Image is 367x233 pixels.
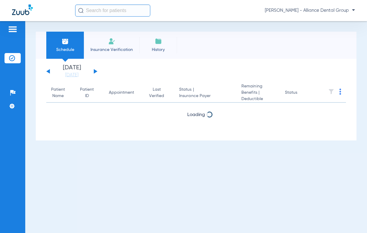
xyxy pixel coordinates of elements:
[80,87,99,99] div: Patient ID
[265,8,355,14] span: [PERSON_NAME] - Alliance Dental Group
[62,38,69,45] img: Schedule
[155,38,162,45] img: History
[328,89,334,95] img: filter.svg
[8,26,17,33] img: hamburger-icon
[109,90,134,96] div: Appointment
[80,87,94,99] div: Patient ID
[78,8,84,13] img: Search Icon
[241,96,275,102] span: Deductible
[54,65,90,78] li: [DATE]
[339,89,341,95] img: group-dot-blue.svg
[75,5,150,17] input: Search for patients
[149,87,170,99] div: Last Verified
[179,93,232,99] span: Insurance Payer
[149,87,164,99] div: Last Verified
[51,87,70,99] div: Patient Name
[237,83,280,103] th: Remaining Benefits |
[51,47,79,53] span: Schedule
[54,72,90,78] a: [DATE]
[108,38,115,45] img: Manual Insurance Verification
[174,83,237,103] th: Status |
[280,83,321,103] th: Status
[109,90,139,96] div: Appointment
[88,47,135,53] span: Insurance Verification
[144,47,173,53] span: History
[187,112,205,117] span: Loading
[51,87,65,99] div: Patient Name
[12,5,33,15] img: Zuub Logo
